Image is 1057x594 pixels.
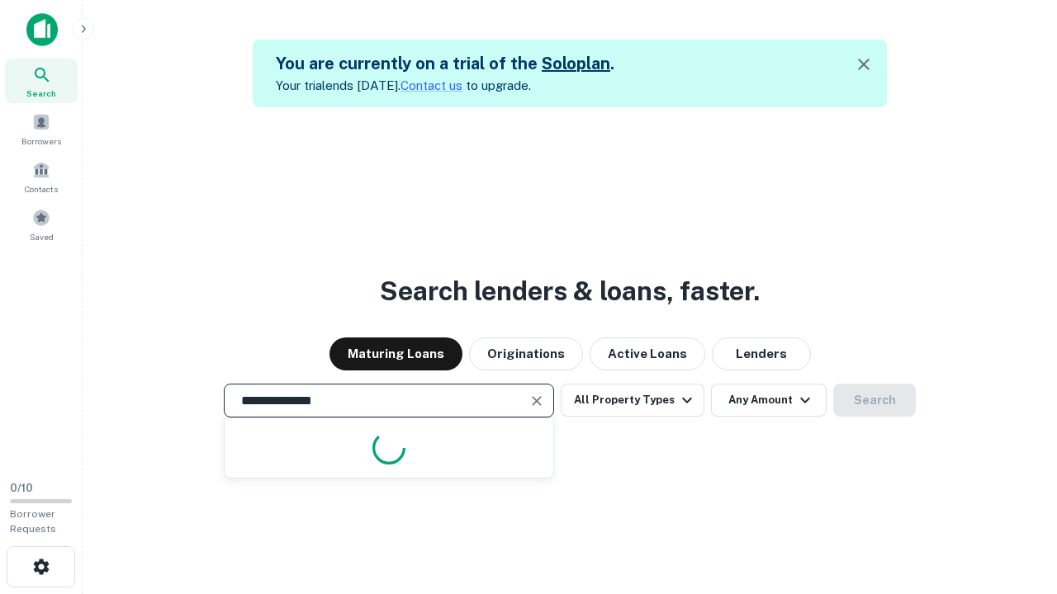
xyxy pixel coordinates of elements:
img: capitalize-icon.png [26,13,58,46]
button: Any Amount [711,384,827,417]
button: Active Loans [590,337,705,370]
span: 0 / 10 [10,482,33,494]
span: Borrowers [21,134,61,148]
a: Saved [5,202,78,247]
a: Contact us [401,78,462,92]
iframe: Chat Widget [974,462,1057,541]
span: Borrower Requests [10,508,56,535]
span: Search [26,87,56,100]
button: Lenders [712,337,811,370]
a: Soloplan [542,54,610,73]
h5: You are currently on a trial of the . [276,51,614,76]
button: All Property Types [561,384,704,417]
button: Maturing Loans [329,337,462,370]
span: Saved [30,230,54,243]
h3: Search lenders & loans, faster. [380,271,760,311]
button: Originations [469,337,583,370]
a: Search [5,59,78,103]
a: Borrowers [5,106,78,151]
span: Contacts [25,182,58,196]
p: Your trial ends [DATE]. to upgrade. [276,76,614,96]
button: Clear [525,389,548,412]
a: Contacts [5,154,78,199]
